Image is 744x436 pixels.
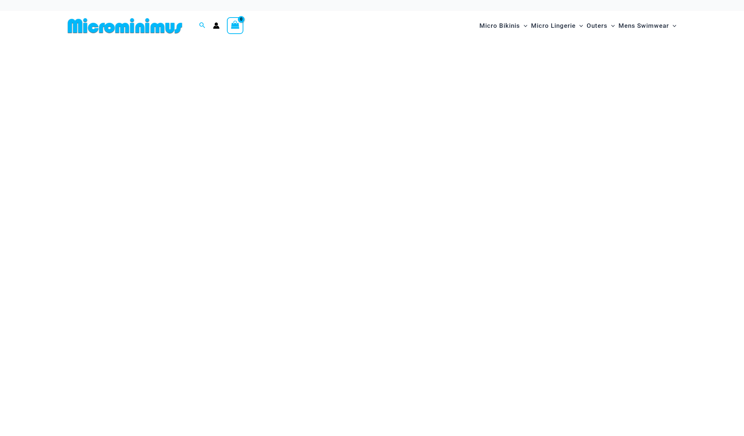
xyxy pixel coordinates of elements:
[213,22,220,29] a: Account icon link
[479,16,520,35] span: Micro Bikinis
[585,15,617,37] a: OutersMenu ToggleMenu Toggle
[520,16,527,35] span: Menu Toggle
[576,16,583,35] span: Menu Toggle
[65,18,185,34] img: MM SHOP LOGO FLAT
[587,16,607,35] span: Outers
[478,15,529,37] a: Micro BikinisMenu ToggleMenu Toggle
[618,16,669,35] span: Mens Swimwear
[227,17,244,34] a: View Shopping Cart, empty
[669,16,676,35] span: Menu Toggle
[529,15,585,37] a: Micro LingerieMenu ToggleMenu Toggle
[531,16,576,35] span: Micro Lingerie
[476,14,680,38] nav: Site Navigation
[199,21,206,30] a: Search icon link
[607,16,615,35] span: Menu Toggle
[617,15,678,37] a: Mens SwimwearMenu ToggleMenu Toggle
